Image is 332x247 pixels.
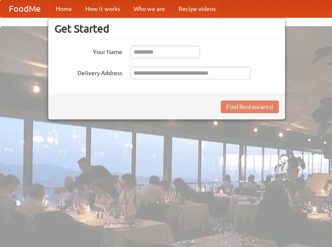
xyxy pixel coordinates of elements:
[172,0,222,17] a: Recipe videos
[55,22,279,35] h3: Get Started
[0,0,49,17] a: FoodMe
[79,0,127,17] a: How it works
[49,0,79,17] a: Home
[55,67,122,77] label: Delivery Address
[127,0,172,17] a: Who we are
[55,46,122,56] label: Your Name
[221,100,279,113] button: Find Restaurants!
